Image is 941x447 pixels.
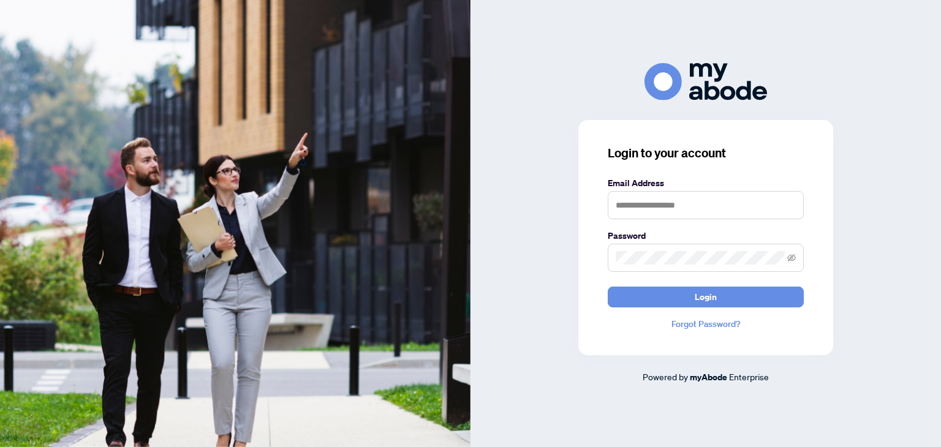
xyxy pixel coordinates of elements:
h3: Login to your account [608,145,804,162]
span: Login [695,287,717,307]
img: ma-logo [644,63,767,100]
span: Powered by [643,371,688,382]
a: myAbode [690,370,727,384]
label: Email Address [608,176,804,190]
span: eye-invisible [787,254,796,262]
button: Login [608,287,804,307]
span: Enterprise [729,371,769,382]
label: Password [608,229,804,242]
a: Forgot Password? [608,317,804,331]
